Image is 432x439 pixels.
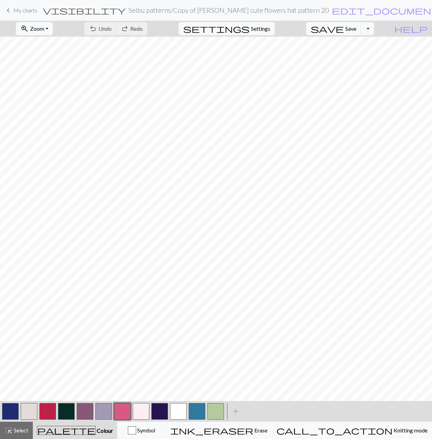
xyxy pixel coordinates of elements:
[183,25,250,33] i: Settings
[306,22,361,35] button: Save
[117,422,166,439] button: Symbol
[96,427,113,434] span: Colour
[311,24,344,34] span: save
[4,6,12,15] span: keyboard_arrow_left
[43,6,126,15] span: visibility
[251,25,270,33] span: Settings
[345,25,356,32] span: Save
[394,24,428,34] span: help
[166,422,272,439] button: Erase
[393,427,428,433] span: Knitting mode
[4,426,13,435] span: highlight_alt
[30,25,44,32] span: Zoom
[183,24,250,34] span: settings
[276,426,393,435] span: call_to_action
[16,22,53,35] button: Zoom
[253,427,267,433] span: Erase
[4,4,37,16] a: My charts
[272,422,432,439] button: Knitting mode
[170,426,253,435] span: ink_eraser
[13,7,37,13] span: My charts
[33,422,117,439] button: Colour
[179,22,275,35] button: SettingsSettings
[20,24,29,34] span: zoom_in
[136,427,155,433] span: Symbol
[37,426,95,435] span: palette
[129,6,329,14] h2: Selbu patterns / Copy of [PERSON_NAME] cute flowers hat pattern 20
[13,427,28,433] span: Select
[232,407,240,416] span: add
